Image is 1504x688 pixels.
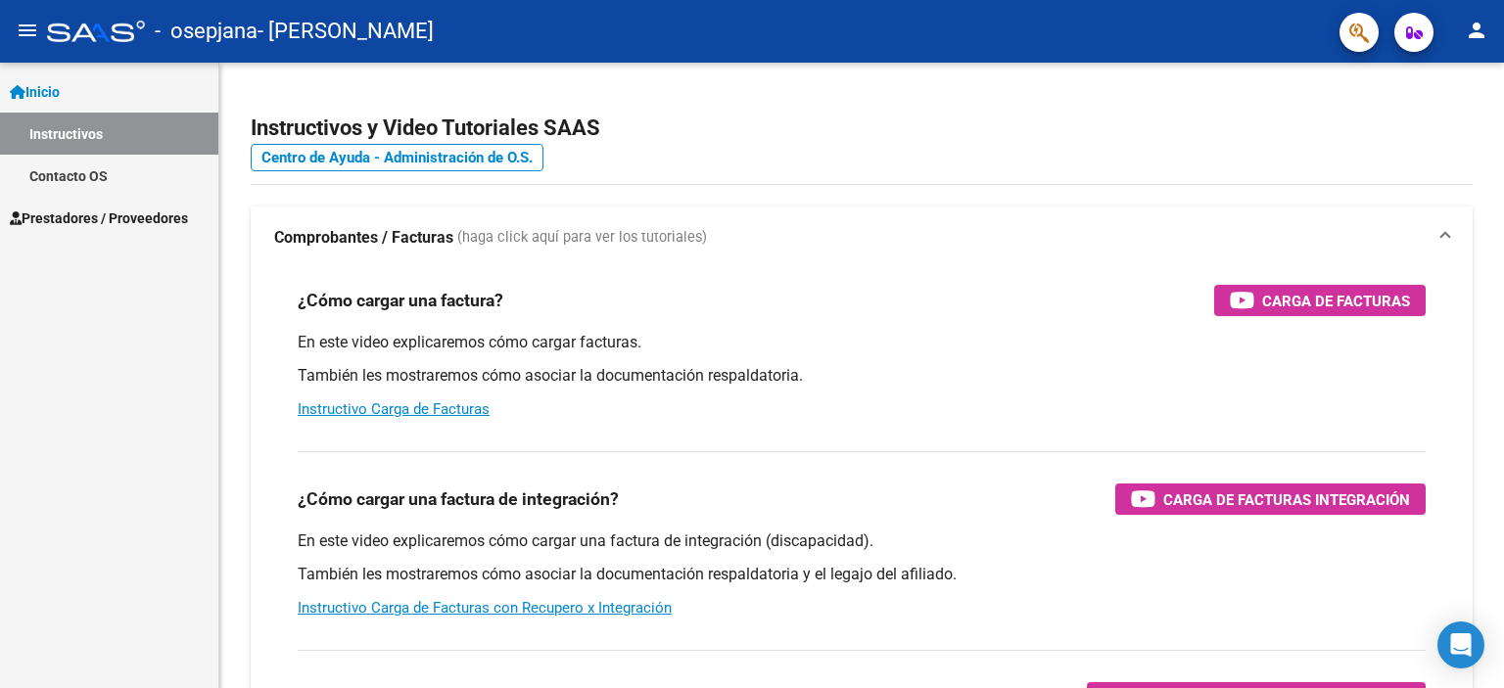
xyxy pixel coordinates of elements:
[298,287,503,314] h3: ¿Cómo cargar una factura?
[298,332,1426,353] p: En este video explicaremos cómo cargar facturas.
[298,485,619,513] h3: ¿Cómo cargar una factura de integración?
[1465,19,1488,42] mat-icon: person
[155,10,258,53] span: - osepjana
[16,19,39,42] mat-icon: menu
[298,530,1426,552] p: En este video explicaremos cómo cargar una factura de integración (discapacidad).
[10,207,188,229] span: Prestadores / Proveedores
[298,599,672,617] a: Instructivo Carga de Facturas con Recupero x Integración
[251,144,543,171] a: Centro de Ayuda - Administración de O.S.
[1437,621,1484,668] div: Open Intercom Messenger
[1262,289,1410,313] span: Carga de Facturas
[1163,487,1410,512] span: Carga de Facturas Integración
[1214,285,1426,316] button: Carga de Facturas
[298,365,1426,387] p: También les mostraremos cómo asociar la documentación respaldatoria.
[251,110,1473,147] h2: Instructivos y Video Tutoriales SAAS
[274,227,453,249] strong: Comprobantes / Facturas
[298,400,490,418] a: Instructivo Carga de Facturas
[457,227,707,249] span: (haga click aquí para ver los tutoriales)
[251,206,1473,269] mat-expansion-panel-header: Comprobantes / Facturas (haga click aquí para ver los tutoriales)
[258,10,434,53] span: - [PERSON_NAME]
[10,81,60,103] span: Inicio
[1115,483,1426,515] button: Carga de Facturas Integración
[298,564,1426,585] p: También les mostraremos cómo asociar la documentación respaldatoria y el legajo del afiliado.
